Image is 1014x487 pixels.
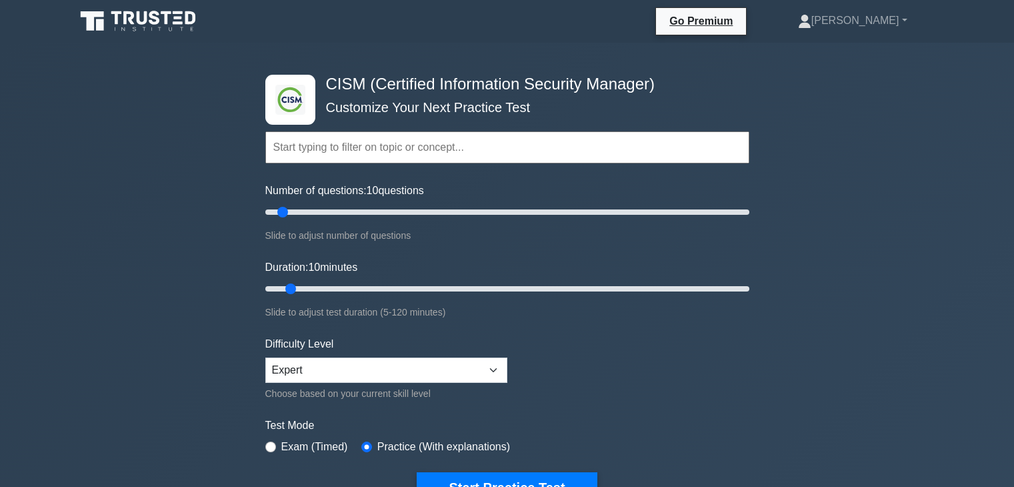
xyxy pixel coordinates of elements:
label: Difficulty Level [265,336,334,352]
label: Number of questions: questions [265,183,424,199]
a: Go Premium [661,13,741,29]
input: Start typing to filter on topic or concept... [265,131,749,163]
label: Duration: minutes [265,260,358,276]
label: Exam (Timed) [281,439,348,455]
label: Test Mode [265,418,749,434]
span: 10 [308,262,320,273]
div: Slide to adjust test duration (5-120 minutes) [265,304,749,320]
h4: CISM (Certified Information Security Manager) [321,75,684,94]
label: Practice (With explanations) [377,439,510,455]
div: Choose based on your current skill level [265,386,507,402]
span: 10 [367,185,379,196]
div: Slide to adjust number of questions [265,227,749,243]
a: [PERSON_NAME] [766,7,939,34]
